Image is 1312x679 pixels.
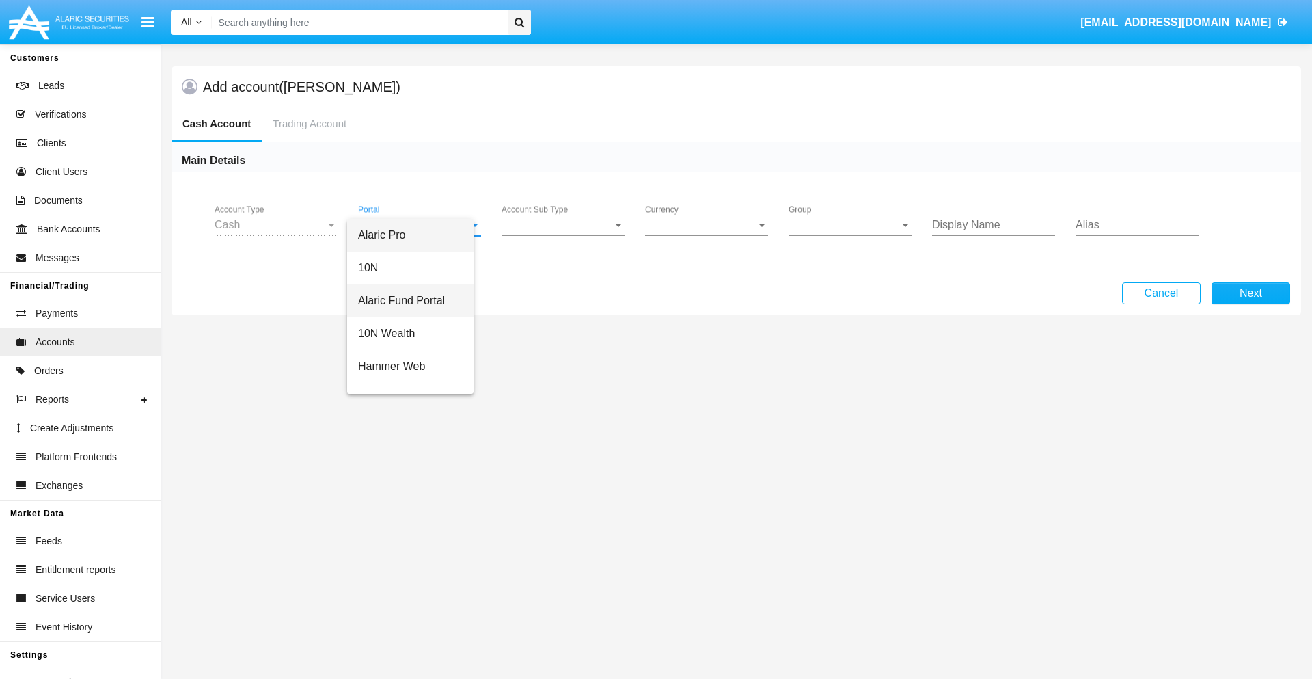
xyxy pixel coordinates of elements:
[358,284,463,317] span: Alaric Fund Portal
[358,252,463,284] span: 10N
[358,383,463,416] span: Alaric MyPortal Trade
[358,317,463,350] span: 10N Wealth
[358,219,463,252] span: Alaric Pro
[358,350,463,383] span: Hammer Web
